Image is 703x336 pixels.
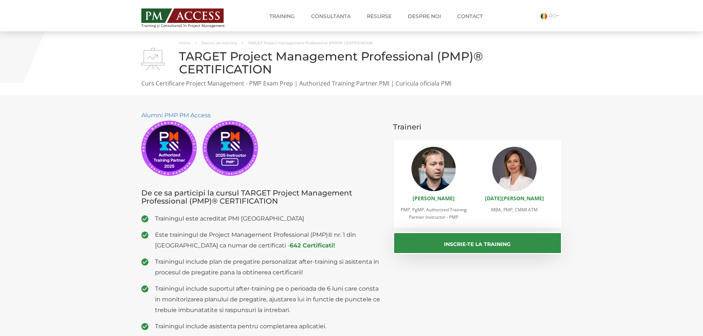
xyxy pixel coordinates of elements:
a: 642 Certificati! [290,242,335,249]
a: Home [179,41,190,45]
span: Este trainingul de Project Management Professional (PMP)® nr. 1 din [GEOGRAPHIC_DATA] ca numar de... [155,229,382,251]
span: Trainingul include plan de pregatire personalizat after-training si asistenta in procesul de preg... [155,256,382,278]
img: PM ACCESS - Echipa traineri si consultanti certificati PMP: Narciss Popescu, Mihai Olaru, Monica ... [141,8,224,23]
a: [DATE][PERSON_NAME] [485,195,544,202]
a: Contact [452,9,488,24]
a: Consultanta [306,9,356,24]
a: Alumni PMP PM Access [141,112,211,119]
img: TARGET Project Management Professional (PMP)® CERTIFICATION [141,48,165,70]
a: Sesiuni de training [201,41,237,45]
span: Trainingul include asistenta pentru completarea aplicatiei. [155,321,382,332]
img: Romana [541,13,547,20]
a: Training și Consultanță în Project Management [141,6,238,28]
span: PMP, PgMP, Authorized Training Partner Instructor - PMP [401,207,467,220]
span: MBA, PMP, CMMI ATM [491,207,538,213]
span: Training și Consultanță în Project Management [141,24,238,28]
a: RO [541,13,562,19]
a: [PERSON_NAME] [413,195,455,202]
button: Inscrie-te la training [393,232,562,254]
a: Resurse [361,9,397,24]
span: Trainingul include suportul after-training pe o perioada de 6 luni care consta in monitorizarea p... [155,283,382,315]
span: Trainingul este acreditat PMI [GEOGRAPHIC_DATA] [155,213,382,224]
a: Training [264,9,300,24]
h1: TARGET Project Management Professional (PMP)® CERTIFICATION [141,50,562,76]
span: TARGET Project Management Professional (PMP)® CERTIFICATION [248,41,373,45]
a: Despre noi [402,9,447,24]
h3: Traineri [393,123,562,131]
p: Curs Certificare Project Management - PMP Exam Prep | Authorized Training Partner PMI | Curicula ... [141,79,562,88]
h3: De ce sa participi la cursul TARGET Project Management Professional (PMP)® CERTIFICATION [141,189,382,205]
